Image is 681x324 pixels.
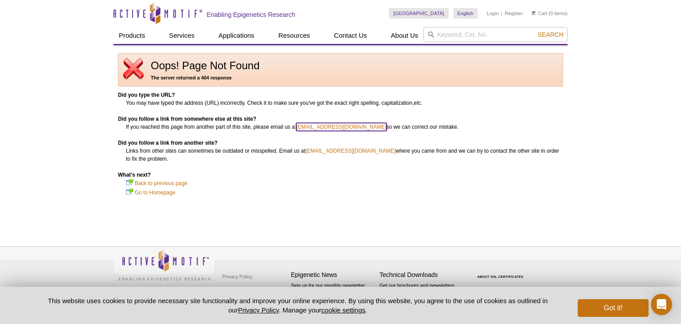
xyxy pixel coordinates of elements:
a: [EMAIL_ADDRESS][DOMAIN_NAME] [296,123,386,131]
button: Search [535,31,566,39]
a: Login [487,10,499,16]
dt: Did you follow a link from somewhere else at this site? [118,115,563,123]
dd: Links from other sites can sometimes be outdated or misspelled. Email us at where you came from a... [126,147,563,163]
a: Back to previous page [135,179,188,188]
a: Contact Us [329,27,372,44]
a: Go to Homepage [135,188,175,197]
a: English [453,8,478,19]
table: Click to Verify - This site chose Symantec SSL for secure e-commerce and confidential communicati... [468,262,535,282]
a: About Us [386,27,424,44]
h4: Technical Downloads [380,271,464,279]
a: Privacy Policy [238,306,279,314]
em: etc. [414,100,422,106]
img: Your Cart [532,11,536,15]
a: ABOUT SSL CERTIFICATES [477,275,524,278]
li: (0 items) [532,8,567,19]
a: [GEOGRAPHIC_DATA] [389,8,449,19]
dt: What's next? [118,171,563,179]
a: Cart [532,10,547,16]
dd: You may have typed the address (URL) incorrectly. Check it to make sure you've got the exact righ... [126,99,563,107]
h2: Enabling Epigenetics Research [207,11,295,19]
div: Open Intercom Messenger [651,294,672,315]
a: Terms & Conditions [220,283,266,296]
a: Privacy Policy [220,270,254,283]
p: Get our brochures and newsletters, or request them by mail. [380,282,464,304]
button: Got it! [578,299,649,317]
span: Search [538,31,564,38]
a: [EMAIL_ADDRESS][DOMAIN_NAME] [305,147,395,155]
p: This website uses cookies to provide necessary site functionality and improve your online experie... [32,296,563,315]
a: Services [164,27,200,44]
h4: Epigenetic News [291,271,375,279]
img: page not found [123,58,144,79]
p: Sign up for our monthly newsletter highlighting recent publications in the field of epigenetics. [291,282,375,312]
a: Register [505,10,523,16]
dd: If you reached this page from another part of this site, please email us at so we can correct our... [126,123,563,131]
dt: Did you follow a link from another site? [118,139,563,147]
a: Resources [273,27,316,44]
a: Applications [213,27,260,44]
a: Products [113,27,150,44]
button: cookie settings [321,306,365,314]
h1: Oops! Page Not Found [123,60,558,71]
dt: Did you type the URL? [118,91,563,99]
h5: The server returned a 404 response [123,74,558,82]
li: | [501,8,502,19]
input: Keyword, Cat. No. [423,27,567,42]
img: Active Motif, [113,247,215,283]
